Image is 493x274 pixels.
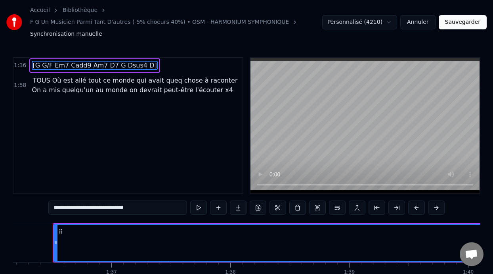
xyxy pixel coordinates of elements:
[460,242,483,266] div: Ouvrir le chat
[32,61,157,70] span: [G G/F Em7 Cadd9 Am7 D7 G Dsus4 D]
[6,14,22,30] img: youka
[14,81,26,89] span: 1:58
[32,76,237,95] span: TOUS Où est allé tout ce monde qui avait queq chose à raconter On a mis quelqu'un au monde on dev...
[14,62,26,69] span: 1:36
[30,6,50,14] a: Accueil
[63,6,97,14] a: Bibliothèque
[30,30,102,38] span: Synchronisation manuelle
[439,15,487,29] button: Sauvegarder
[400,15,435,29] button: Annuler
[30,18,289,26] a: F G Un Musicien Parmi Tant D'autres (-5% choeurs 40%) • OSM - HARMONIUM SYMPHONIQUE
[30,6,322,38] nav: breadcrumb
